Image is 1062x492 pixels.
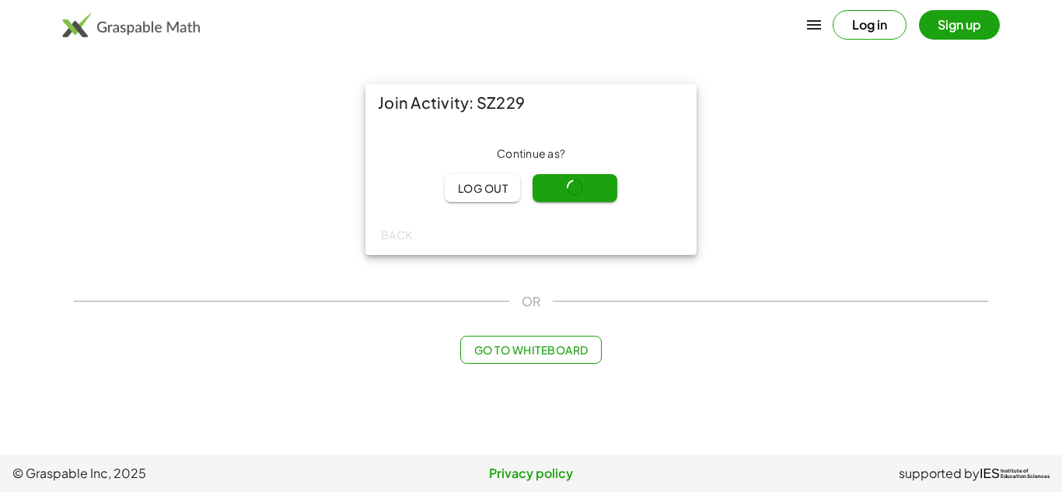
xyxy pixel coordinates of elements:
[457,181,508,195] span: Log out
[980,466,1000,481] span: IES
[919,10,1000,40] button: Sign up
[522,292,540,311] span: OR
[1001,469,1050,480] span: Institute of Education Sciences
[378,146,684,162] div: Continue as ?
[473,343,588,357] span: Go to Whiteboard
[460,336,601,364] button: Go to Whiteboard
[12,464,358,483] span: © Graspable Inc, 2025
[980,464,1050,483] a: IESInstitute ofEducation Sciences
[899,464,980,483] span: supported by
[365,84,697,121] div: Join Activity: SZ229
[358,464,704,483] a: Privacy policy
[833,10,907,40] button: Log in
[445,174,520,202] button: Log out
